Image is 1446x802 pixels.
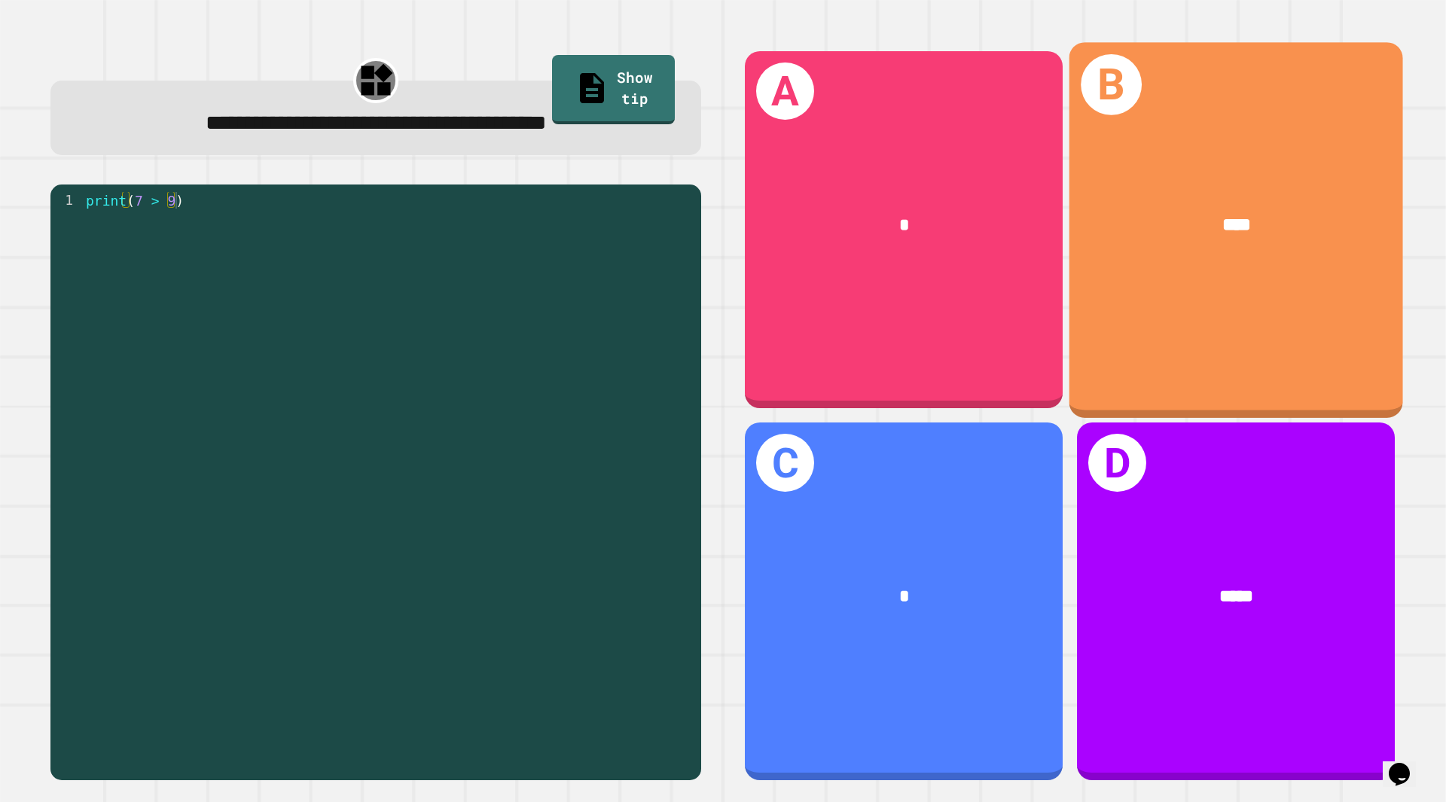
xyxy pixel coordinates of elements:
[1081,53,1142,114] h1: B
[552,55,675,124] a: Show tip
[756,63,814,120] h1: A
[1383,742,1431,787] iframe: chat widget
[50,192,83,209] div: 1
[1088,434,1146,492] h1: D
[756,434,814,492] h1: C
